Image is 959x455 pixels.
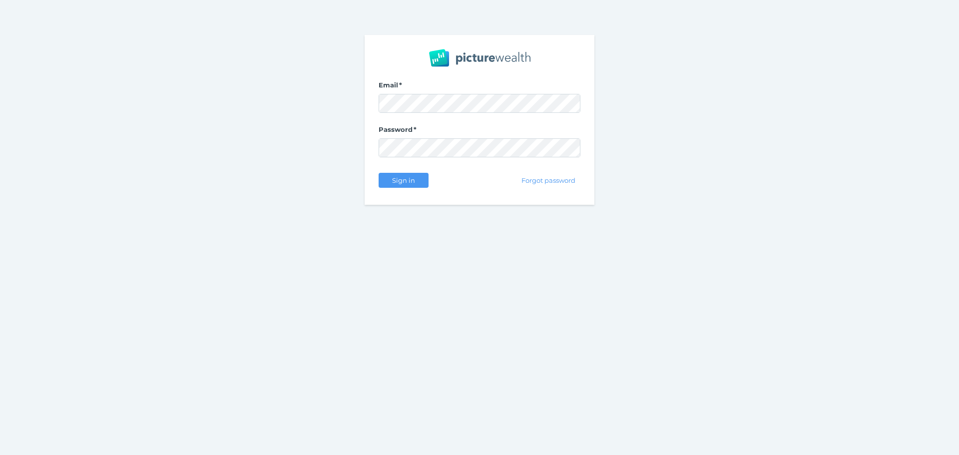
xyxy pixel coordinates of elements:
button: Sign in [379,173,429,188]
span: Forgot password [517,176,580,184]
label: Email [379,81,580,94]
span: Sign in [388,176,419,184]
button: Forgot password [517,173,580,188]
img: PW [429,49,530,67]
label: Password [379,125,580,138]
